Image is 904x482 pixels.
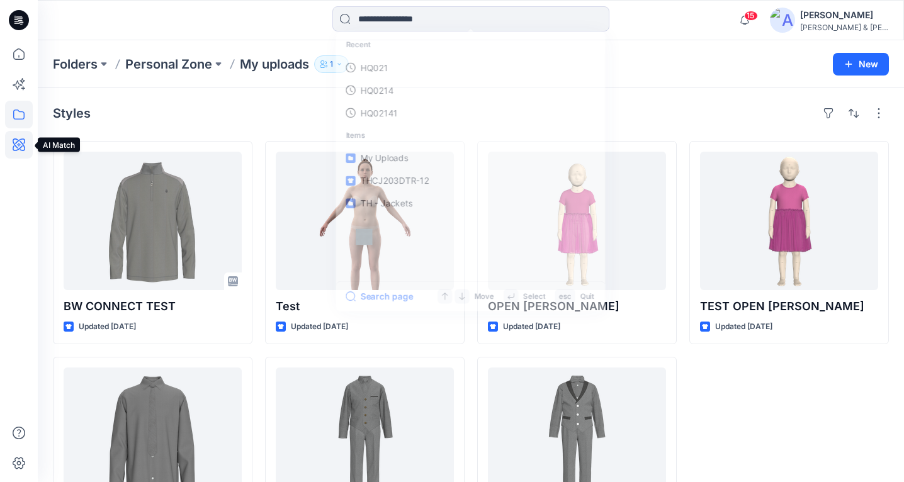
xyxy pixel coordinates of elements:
[339,147,603,169] a: My Uploads
[503,320,560,333] p: Updated [DATE]
[523,290,545,303] p: Select
[314,55,349,73] button: 1
[339,101,603,124] a: HQ02141
[474,290,494,303] p: Move
[580,290,594,303] p: Quit
[700,298,878,315] p: TEST OPEN [PERSON_NAME]
[79,320,136,333] p: Updated [DATE]
[715,320,772,333] p: Updated [DATE]
[800,8,888,23] div: [PERSON_NAME]
[346,289,413,303] button: Search page
[125,55,212,73] a: Personal Zone
[361,61,388,74] p: HQ021
[339,56,603,79] a: HQ021
[330,57,333,71] p: 1
[744,11,758,21] span: 15
[361,84,393,96] p: HQ0214
[339,192,603,215] a: TH - Jackets
[361,153,409,164] span: My Uploads
[361,106,398,119] p: HQ02141
[361,198,413,209] span: TH - Jackets
[770,8,795,33] img: avatar
[276,298,454,315] p: Test
[240,55,309,73] p: My uploads
[53,55,98,73] a: Folders
[558,290,571,303] p: esc
[700,152,878,290] a: TEST OPEN GL RENDER
[64,152,242,290] a: BW CONNECT TEST
[53,106,91,121] h4: Styles
[833,53,889,76] button: New
[339,169,603,192] a: THCJ203DTR-12
[64,298,242,315] p: BW CONNECT TEST
[339,124,603,147] p: Items
[800,23,888,32] div: [PERSON_NAME] & [PERSON_NAME]
[339,34,603,57] p: Recent
[291,320,348,333] p: Updated [DATE]
[361,176,429,186] span: THCJ203DTR-12
[339,79,603,101] a: HQ0214
[276,152,454,290] a: Test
